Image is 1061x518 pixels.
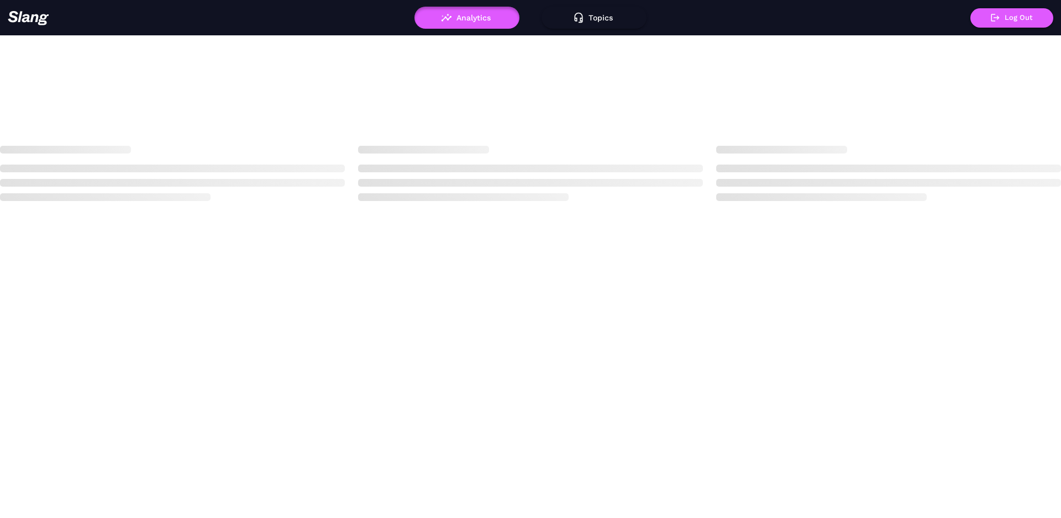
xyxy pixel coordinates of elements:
[542,7,647,29] button: Topics
[8,10,49,25] img: 623511267c55cb56e2f2a487_logo2.png
[970,8,1053,28] button: Log Out
[414,13,519,21] a: Analytics
[414,7,519,29] button: Analytics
